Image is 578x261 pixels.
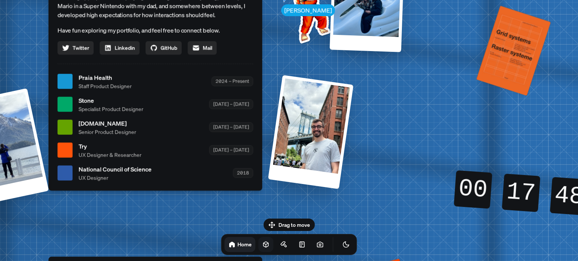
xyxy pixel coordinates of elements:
[188,41,217,54] a: Mail
[79,73,132,82] span: Praia Health
[225,237,256,252] a: Home
[339,237,354,252] button: Toggle Theme
[79,164,152,173] span: National Council of Science
[79,173,152,181] span: UX Designer
[209,122,253,132] div: [DATE] – [DATE]
[100,41,140,54] a: Linkedin
[79,82,132,90] span: Staff Product Designer
[233,168,253,178] div: 2018
[79,119,136,128] span: [DOMAIN_NAME]
[79,105,143,113] span: Specialist Product Designer
[115,44,135,52] span: Linkedin
[79,142,141,151] span: Try
[79,96,143,105] span: Stone
[211,77,253,86] div: 2024 – Present
[79,128,136,136] span: Senior Product Designer
[58,25,253,35] p: Have fun exploring my portfolio, and feel free to connect below.
[209,145,253,155] div: [DATE] – [DATE]
[73,44,89,52] span: Twitter
[203,44,212,52] span: Mail
[146,41,182,54] a: GitHub
[209,100,253,109] div: [DATE] – [DATE]
[58,41,94,54] a: Twitter
[161,44,177,52] span: GitHub
[79,151,141,158] span: UX Designer & Researcher
[237,241,252,248] h1: Home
